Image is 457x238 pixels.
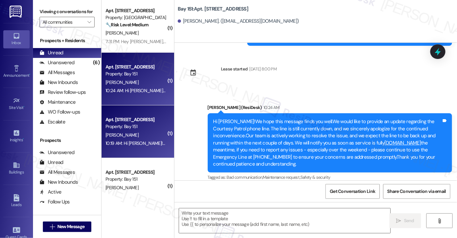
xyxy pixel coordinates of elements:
strong: 🔧 Risk Level: Medium [106,22,148,28]
div: Unanswered [40,149,75,156]
div: (6) [91,58,101,68]
button: Share Conversation via email [383,184,450,199]
span: Send [404,217,414,224]
div: New Inbounds [40,179,78,186]
span: Maintenance request , [263,174,300,180]
div: Active [40,189,62,196]
span: • [29,72,30,77]
span: • [23,137,24,141]
label: Viewing conversations for [40,7,95,17]
div: Property: Bay 151 [106,70,167,77]
button: Send [389,213,421,228]
i:  [87,19,91,25]
div: 10:24 AM [262,104,280,111]
a: Site Visit • [3,95,30,113]
div: Prospects + Residents [33,37,101,44]
div: Unread [40,49,63,56]
a: [DOMAIN_NAME] [384,140,421,146]
div: Apt. [STREET_ADDRESS] [106,64,167,70]
span: Bad communication , [227,174,262,180]
span: New Message [57,223,84,230]
span: Safety & security [300,174,330,180]
div: [PERSON_NAME] (ResiDesk) [208,104,452,113]
div: Tagged as: [208,172,452,182]
div: All Messages [40,69,75,76]
button: New Message [43,222,92,232]
div: WO Follow-ups [40,109,80,116]
button: Get Conversation Link [325,184,380,199]
div: 7:31 PM: Hey [PERSON_NAME], we appreciate your text! We'll be back at 11AM to help you out. If it... [106,39,382,44]
span: [PERSON_NAME] [106,132,138,138]
span: [PERSON_NAME] [106,185,138,191]
span: • [24,104,25,109]
div: Prospects [33,137,101,144]
div: New Inbounds [40,79,78,86]
div: Property: [GEOGRAPHIC_DATA] [106,14,167,21]
i:  [50,224,55,229]
a: Insights • [3,127,30,145]
div: Lease started [221,66,248,72]
div: All Messages [40,169,75,176]
div: Property: Bay 151 [106,123,167,130]
i:  [437,218,442,224]
span: Get Conversation Link [330,188,375,195]
a: Leads [3,192,30,210]
b: Bay 151: Apt. [STREET_ADDRESS] [178,6,248,13]
div: Follow Ups [40,198,70,205]
div: Apt. [STREET_ADDRESS] [106,7,167,14]
div: Unread [40,159,63,166]
i:  [396,218,401,224]
a: Buildings [3,160,30,177]
div: Apt. [STREET_ADDRESS] [106,169,167,176]
div: Review follow-ups [40,89,86,96]
input: All communities [43,17,84,27]
span: [PERSON_NAME] [106,79,138,85]
span: [PERSON_NAME] [106,30,138,36]
div: [DATE] 8:00 PM [248,66,277,72]
div: Maintenance [40,99,76,106]
div: Apt. [STREET_ADDRESS] [106,116,167,123]
div: Escalate [40,119,65,125]
div: Property: Bay 151 [106,176,167,183]
span: Share Conversation via email [387,188,446,195]
img: ResiDesk Logo [10,6,23,18]
div: Unanswered [40,59,75,66]
div: Hi [PERSON_NAME]!We hope this message finds you well.We would like to provide an update regarding... [213,118,442,168]
div: [PERSON_NAME]. ([EMAIL_ADDRESS][DOMAIN_NAME]) [178,18,299,25]
a: Inbox [3,30,30,48]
